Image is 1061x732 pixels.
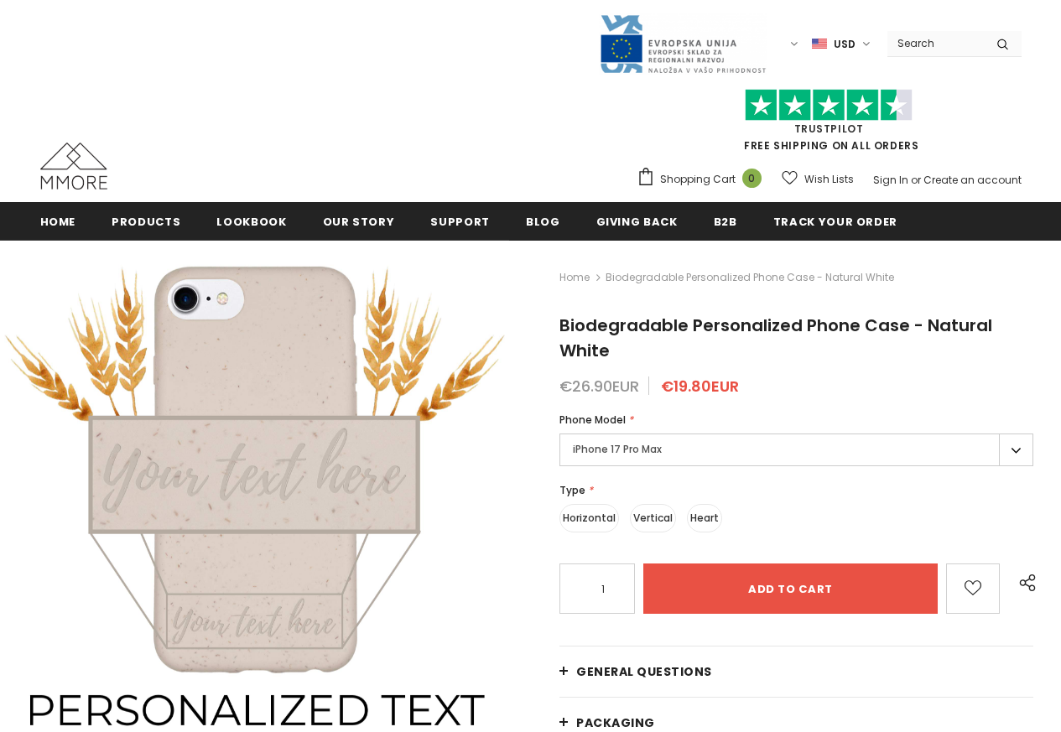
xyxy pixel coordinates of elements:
a: Create an account [923,173,1022,187]
img: USD [812,37,827,51]
span: Phone Model [559,413,626,427]
input: Add to cart [643,563,938,614]
span: Biodegradable Personalized Phone Case - Natural White [559,314,992,362]
a: Giving back [596,202,678,240]
a: B2B [714,202,737,240]
label: iPhone 17 Pro Max [559,433,1033,466]
span: or [911,173,921,187]
span: Products [112,214,180,230]
a: Products [112,202,180,240]
a: Wish Lists [782,164,854,194]
label: Vertical [630,504,676,532]
input: Search Site [887,31,984,55]
a: Blog [526,202,560,240]
span: Giving back [596,214,678,230]
span: 0 [742,169,762,188]
span: Biodegradable Personalized Phone Case - Natural White [606,267,894,288]
span: Shopping Cart [660,171,736,188]
a: General Questions [559,646,1033,697]
a: Home [40,202,76,240]
span: USD [834,36,856,53]
a: support [430,202,490,240]
span: €26.90EUR [559,376,639,397]
img: Javni Razpis [599,13,767,75]
span: €19.80EUR [661,376,739,397]
img: MMORE Cases [40,143,107,189]
span: General Questions [576,663,712,680]
img: Trust Pilot Stars [745,89,913,122]
span: Blog [526,214,560,230]
span: Track your order [773,214,897,230]
span: Wish Lists [804,171,854,188]
span: PACKAGING [576,714,655,731]
span: Our Story [323,214,395,230]
a: Home [559,267,590,288]
span: Type [559,483,585,497]
a: Lookbook [216,202,286,240]
label: Heart [687,504,722,532]
a: Javni Razpis [599,36,767,50]
span: FREE SHIPPING ON ALL ORDERS [637,96,1022,153]
span: support [430,214,490,230]
a: Sign In [873,173,908,187]
label: Horizontal [559,504,619,532]
span: Home [40,214,76,230]
a: Shopping Cart 0 [637,167,770,192]
a: Trustpilot [794,122,864,136]
a: Our Story [323,202,395,240]
a: Track your order [773,202,897,240]
span: B2B [714,214,737,230]
span: Lookbook [216,214,286,230]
